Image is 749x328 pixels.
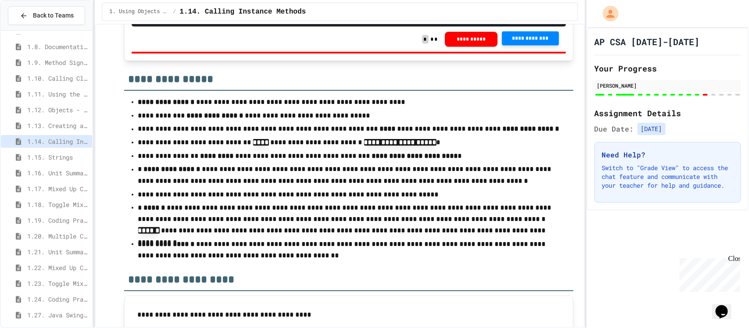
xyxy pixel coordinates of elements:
div: My Account [594,4,621,24]
span: 1.11. Using the Math Class [27,89,89,99]
span: 1.10. Calling Class Methods [27,74,89,83]
div: Chat with us now!Close [4,4,61,56]
div: [PERSON_NAME] [597,82,738,89]
span: 1.22. Mixed Up Code Practice 1b (1.7-1.15) [27,263,89,272]
span: 1.24. Coding Practice 1b (1.7-1.15) [27,295,89,304]
h1: AP CSA [DATE]-[DATE] [595,36,700,48]
span: 1.8. Documentation with Comments and Preconditions [27,42,89,51]
iframe: chat widget [676,255,740,292]
span: 1.14. Calling Instance Methods [27,137,89,146]
span: 1.23. Toggle Mixed Up or Write Code Practice 1b (1.7-1.15) [27,279,89,288]
span: 1.9. Method Signatures [27,58,89,67]
span: 1.12. Objects - Instances of Classes [27,105,89,114]
h2: Assignment Details [595,107,741,119]
h2: Your Progress [595,62,741,75]
span: Due Date: [595,124,634,134]
span: 1.16. Unit Summary 1a (1.1-1.6) [27,168,89,178]
span: 1.15. Strings [27,153,89,162]
span: 1.18. Toggle Mixed Up or Write Code Practice 1.1-1.6 [27,200,89,209]
span: [DATE] [638,123,666,135]
span: 1.27. Java Swing GUIs (optional) [27,310,89,320]
iframe: chat widget [712,293,740,319]
span: Back to Teams [33,11,74,20]
span: 1. Using Objects and Methods [109,8,169,15]
p: Switch to "Grade View" to access the chat feature and communicate with your teacher for help and ... [602,164,734,190]
span: 1.17. Mixed Up Code Practice 1.1-1.6 [27,184,89,193]
span: 1.13. Creating and Initializing Objects: Constructors [27,121,89,130]
h3: Need Help? [602,150,734,160]
span: 1.20. Multiple Choice Exercises for Unit 1a (1.1-1.6) [27,232,89,241]
span: 1.19. Coding Practice 1a (1.1-1.6) [27,216,89,225]
span: / [173,8,176,15]
span: 1.14. Calling Instance Methods [179,7,306,17]
span: 1.21. Unit Summary 1b (1.7-1.15) [27,247,89,257]
button: Back to Teams [8,6,85,25]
